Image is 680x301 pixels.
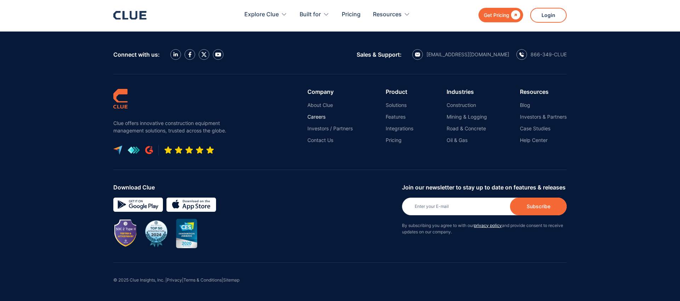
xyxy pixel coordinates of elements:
[145,146,153,154] img: G2 review platform icon
[244,4,279,26] div: Explore Clue
[113,184,397,191] div: Download Clue
[300,4,321,26] div: Built for
[300,4,329,26] div: Built for
[113,198,163,212] img: Google simple icon
[402,184,567,191] div: Join our newsletter to stay up to date on features & releases
[113,51,160,58] div: Connect with us:
[520,89,567,95] div: Resources
[244,4,287,26] div: Explore Clue
[115,220,136,246] img: Image showing SOC 2 TYPE II badge for CLUE
[386,102,413,108] a: Solutions
[113,146,122,155] img: capterra logo icon
[373,4,410,26] div: Resources
[530,8,567,23] a: Login
[357,51,402,58] div: Sales & Support:
[426,51,509,58] div: [EMAIL_ADDRESS][DOMAIN_NAME]
[447,137,487,143] a: Oil & Gas
[520,137,567,143] a: Help Center
[113,119,230,134] p: Clue offers innovative construction equipment management solutions, trusted across the globe.
[412,49,509,60] a: email icon[EMAIL_ADDRESS][DOMAIN_NAME]
[342,4,361,26] a: Pricing
[166,198,216,212] img: download on the App store
[386,137,413,143] a: Pricing
[307,102,353,108] a: About Clue
[531,51,567,58] div: 866-349-CLUE
[510,198,567,215] input: Subscribe
[215,52,221,57] img: YouTube Icon
[402,184,567,242] form: Newsletter
[520,114,567,120] a: Investors & Partners
[509,11,520,19] div: 
[447,102,487,108] a: Construction
[373,4,402,26] div: Resources
[307,114,353,120] a: Careers
[183,277,222,283] a: Terms & Conditions
[447,125,487,132] a: Road & Concrete
[474,223,502,228] a: privacy policy
[307,89,353,95] div: Company
[402,222,567,235] p: By subscribing you agree to with our and provide consent to receive updates on our company.
[386,125,413,132] a: Integrations
[164,146,214,154] img: Five-star rating icon
[201,52,207,57] img: X icon twitter
[223,277,239,283] a: Sitemap
[386,114,413,120] a: Features
[176,219,197,248] img: CES innovation award 2020 image
[520,102,567,108] a: Blog
[447,114,487,120] a: Mining & Logging
[484,11,509,19] div: Get Pricing
[113,89,127,109] img: clue logo simple
[307,125,353,132] a: Investors / Partners
[519,52,524,57] img: calling icon
[113,263,567,301] div: © 2025 Clue Insights, Inc. | | |
[167,277,182,283] a: Privacy
[307,137,353,143] a: Contact Us
[402,198,567,215] input: Enter your E-mail
[415,52,420,57] img: email icon
[386,89,413,95] div: Product
[142,219,171,248] img: BuiltWorlds Top 50 Infrastructure 2024 award badge with
[188,52,192,57] img: facebook icon
[173,52,178,57] img: LinkedIn icon
[127,146,140,154] img: get app logo
[447,89,487,95] div: Industries
[478,8,523,22] a: Get Pricing
[516,49,567,60] a: calling icon866-349-CLUE
[520,125,567,132] a: Case Studies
